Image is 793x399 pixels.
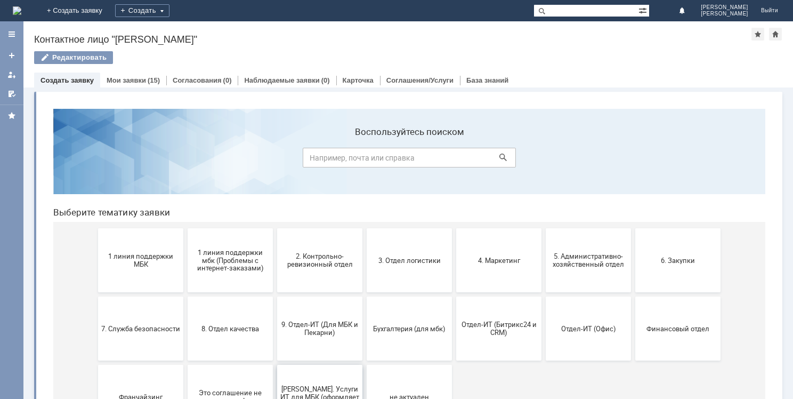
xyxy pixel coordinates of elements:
[232,265,318,329] button: [PERSON_NAME]. Услуги ИТ для МБК (оформляет L1)
[769,28,782,41] div: Сделать домашней страницей
[343,76,374,84] a: Карточка
[232,128,318,192] button: 2. Контрольно-ревизионный отдел
[322,128,407,192] button: 3. Отдел логистики
[325,224,404,232] span: Бухгалтерия (для мбк)
[56,292,135,300] span: Франчайзинг
[594,224,673,232] span: Финансовый отдел
[53,265,139,329] button: Франчайзинг
[322,196,407,260] button: Бухгалтерия (для мбк)
[701,11,748,17] span: [PERSON_NAME]
[466,76,508,84] a: База знаний
[13,6,21,15] a: Перейти на домашнюю страницу
[504,224,583,232] span: Отдел-ИТ (Офис)
[236,152,314,168] span: 2. Контрольно-ревизионный отдел
[590,128,676,192] button: 6. Закупки
[751,28,764,41] div: Добавить в избранное
[386,76,454,84] a: Соглашения/Услуги
[325,156,404,164] span: 3. Отдел логистики
[590,196,676,260] button: Финансовый отдел
[53,196,139,260] button: 7. Служба безопасности
[143,196,228,260] button: 8. Отдел качества
[143,128,228,192] button: 1 линия поддержки мбк (Проблемы с интернет-заказами)
[501,196,586,260] button: Отдел-ИТ (Офис)
[411,128,497,192] button: 4. Маркетинг
[9,107,721,117] header: Выберите тематику заявки
[236,284,314,308] span: [PERSON_NAME]. Услуги ИТ для МБК (оформляет L1)
[322,265,407,329] button: не актуален
[146,289,225,305] span: Это соглашение не активно!
[321,76,330,84] div: (0)
[3,85,20,102] a: Мои согласования
[325,292,404,300] span: не актуален
[411,196,497,260] button: Отдел-ИТ (Битрикс24 и CRM)
[148,76,160,84] div: (15)
[594,156,673,164] span: 6. Закупки
[56,224,135,232] span: 7. Служба безопасности
[258,26,471,37] label: Воспользуйтесь поиском
[34,34,751,45] div: Контактное лицо "[PERSON_NAME]"
[415,220,493,236] span: Отдел-ИТ (Битрикс24 и CRM)
[173,76,222,84] a: Согласования
[115,4,169,17] div: Создать
[236,220,314,236] span: 9. Отдел-ИТ (Для МБК и Пекарни)
[53,128,139,192] button: 1 линия поддержки МБК
[41,76,94,84] a: Создать заявку
[244,76,319,84] a: Наблюдаемые заявки
[504,152,583,168] span: 5. Административно-хозяйственный отдел
[701,4,748,11] span: [PERSON_NAME]
[3,47,20,64] a: Создать заявку
[143,265,228,329] button: Это соглашение не активно!
[638,5,649,15] span: Расширенный поиск
[223,76,232,84] div: (0)
[146,148,225,172] span: 1 линия поддержки мбк (Проблемы с интернет-заказами)
[146,224,225,232] span: 8. Отдел качества
[13,6,21,15] img: logo
[232,196,318,260] button: 9. Отдел-ИТ (Для МБК и Пекарни)
[56,152,135,168] span: 1 линия поддержки МБК
[258,47,471,67] input: Например, почта или справка
[3,66,20,83] a: Мои заявки
[107,76,146,84] a: Мои заявки
[415,156,493,164] span: 4. Маркетинг
[501,128,586,192] button: 5. Административно-хозяйственный отдел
